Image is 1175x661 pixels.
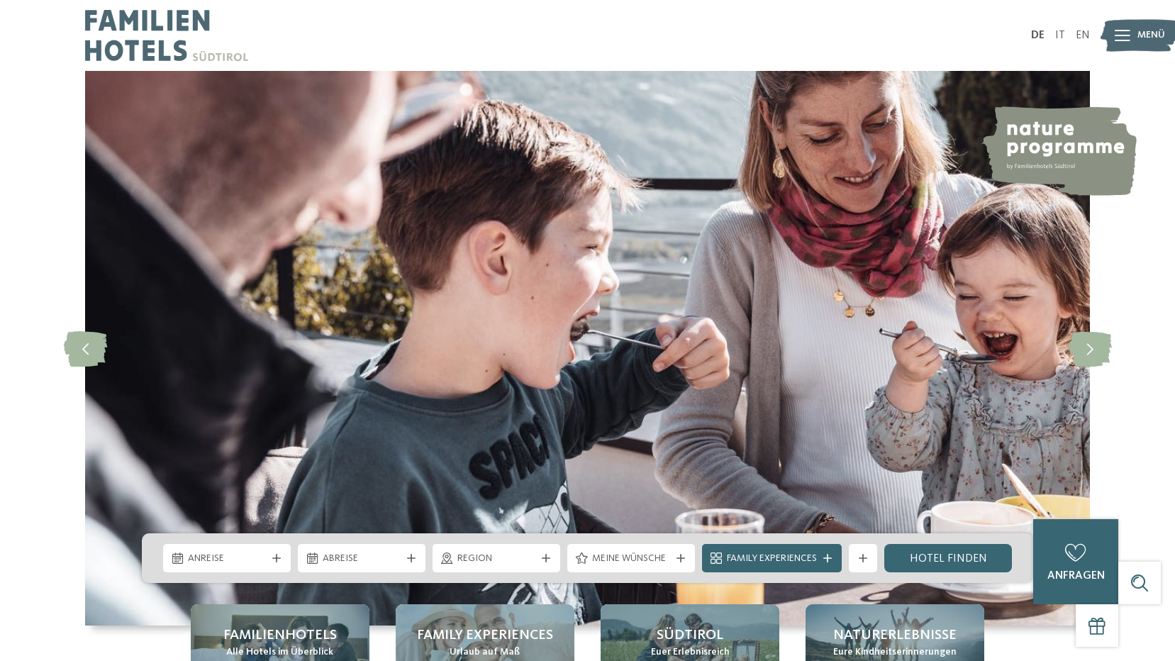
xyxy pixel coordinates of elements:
a: EN [1076,30,1090,41]
img: nature programme by Familienhotels Südtirol [981,106,1137,196]
span: Family Experiences [727,552,817,566]
span: Region [457,552,535,566]
span: Anreise [188,552,266,566]
span: anfragen [1047,570,1105,582]
span: Eure Kindheitserinnerungen [833,645,957,660]
span: Euer Erlebnisreich [651,645,730,660]
a: anfragen [1033,519,1118,604]
span: Abreise [323,552,401,566]
span: Alle Hotels im Überblick [226,645,333,660]
span: Urlaub auf Maß [450,645,520,660]
img: Familienhotels Südtirol: The happy family places [85,71,1090,626]
a: IT [1055,30,1065,41]
a: Hotel finden [884,544,1012,572]
span: Naturerlebnisse [833,626,957,645]
span: Family Experiences [417,626,553,645]
span: Südtirol [657,626,723,645]
span: Familienhotels [223,626,337,645]
a: DE [1031,30,1045,41]
span: Meine Wünsche [592,552,670,566]
span: Menü [1137,28,1165,43]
